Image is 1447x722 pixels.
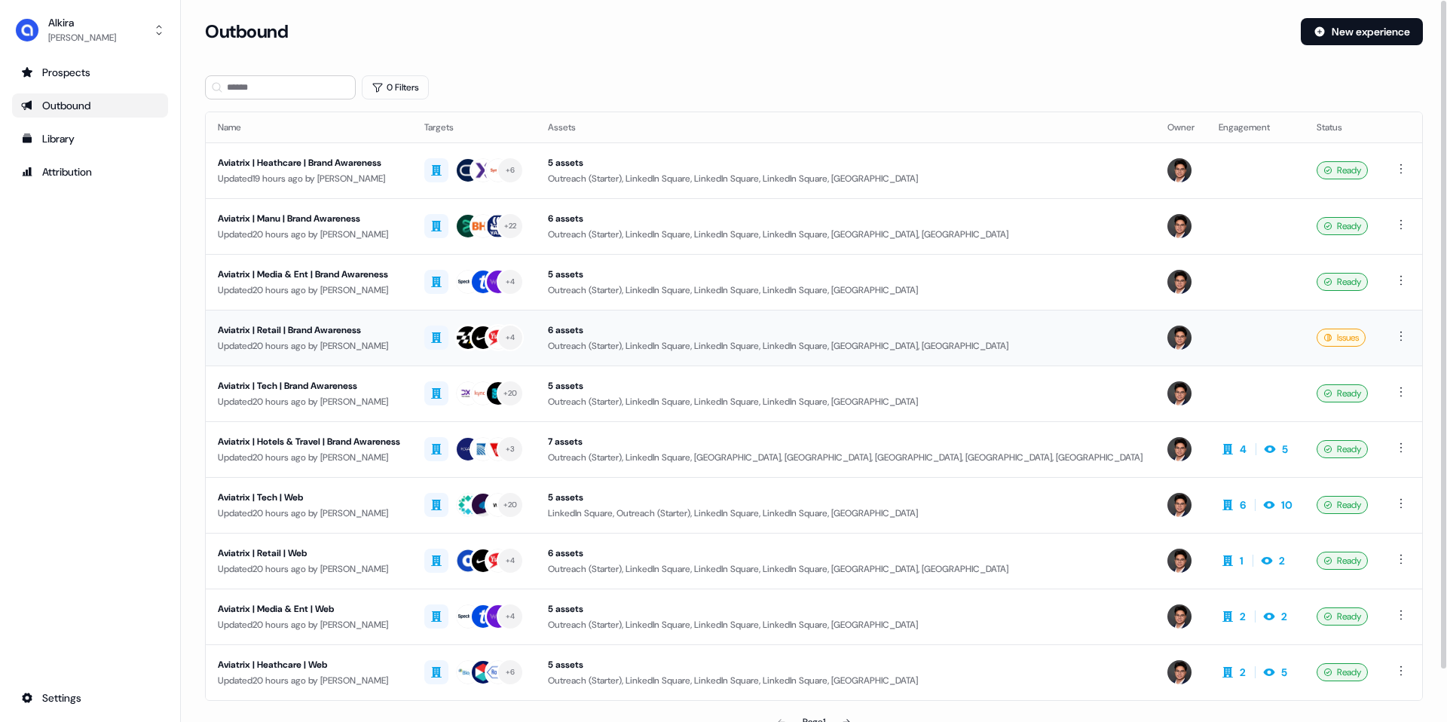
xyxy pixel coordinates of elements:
[1317,273,1368,291] div: Ready
[218,490,400,505] div: Aviatrix | Tech | Web
[1167,493,1192,517] img: Hugh
[548,506,1143,521] div: LinkedIn Square, Outreach (Starter), LinkedIn Square, LinkedIn Square, [GEOGRAPHIC_DATA]
[1167,381,1192,405] img: Hugh
[218,227,400,242] div: Updated 20 hours ago by [PERSON_NAME]
[1240,665,1246,680] div: 2
[548,450,1143,465] div: Outreach (Starter), LinkedIn Square, [GEOGRAPHIC_DATA], [GEOGRAPHIC_DATA], [GEOGRAPHIC_DATA], [GE...
[504,219,517,233] div: + 22
[548,283,1143,298] div: Outreach (Starter), LinkedIn Square, LinkedIn Square, LinkedIn Square, [GEOGRAPHIC_DATA]
[21,98,159,113] div: Outbound
[1167,549,1192,573] img: Hugh
[548,338,1143,353] div: Outreach (Starter), LinkedIn Square, LinkedIn Square, LinkedIn Square, [GEOGRAPHIC_DATA], [GEOGRA...
[1317,607,1368,626] div: Ready
[506,164,515,177] div: + 6
[548,617,1143,632] div: Outreach (Starter), LinkedIn Square, LinkedIn Square, LinkedIn Square, [GEOGRAPHIC_DATA]
[506,331,515,344] div: + 4
[218,338,400,353] div: Updated 20 hours ago by [PERSON_NAME]
[218,561,400,577] div: Updated 20 hours ago by [PERSON_NAME]
[1317,552,1368,570] div: Ready
[506,610,515,623] div: + 4
[548,155,1143,170] div: 5 assets
[1155,112,1207,142] th: Owner
[1167,214,1192,238] img: Hugh
[362,75,429,99] button: 0 Filters
[218,506,400,521] div: Updated 20 hours ago by [PERSON_NAME]
[506,275,515,289] div: + 4
[21,131,159,146] div: Library
[548,171,1143,186] div: Outreach (Starter), LinkedIn Square, LinkedIn Square, LinkedIn Square, [GEOGRAPHIC_DATA]
[506,442,515,456] div: + 3
[1167,437,1192,461] img: Hugh
[1317,161,1368,179] div: Ready
[1167,604,1192,629] img: Hugh
[548,394,1143,409] div: Outreach (Starter), LinkedIn Square, LinkedIn Square, LinkedIn Square, [GEOGRAPHIC_DATA]
[218,394,400,409] div: Updated 20 hours ago by [PERSON_NAME]
[1167,270,1192,294] img: Hugh
[218,171,400,186] div: Updated 19 hours ago by [PERSON_NAME]
[548,601,1143,616] div: 5 assets
[503,387,518,400] div: + 20
[205,20,288,43] h3: Outbound
[21,65,159,80] div: Prospects
[48,15,116,30] div: Alkira
[218,546,400,561] div: Aviatrix | Retail | Web
[12,60,168,84] a: Go to prospects
[536,112,1155,142] th: Assets
[1281,665,1287,680] div: 5
[1317,217,1368,235] div: Ready
[12,160,168,184] a: Go to attribution
[1167,158,1192,182] img: Hugh
[412,112,536,142] th: Targets
[548,323,1143,338] div: 6 assets
[12,12,168,48] button: Alkira[PERSON_NAME]
[218,657,400,672] div: Aviatrix | Heathcare | Web
[21,164,159,179] div: Attribution
[12,686,168,710] a: Go to integrations
[1317,329,1366,347] div: Issues
[218,450,400,465] div: Updated 20 hours ago by [PERSON_NAME]
[218,378,400,393] div: Aviatrix | Tech | Brand Awareness
[218,267,400,282] div: Aviatrix | Media & Ent | Brand Awareness
[12,93,168,118] a: Go to outbound experience
[548,227,1143,242] div: Outreach (Starter), LinkedIn Square, LinkedIn Square, LinkedIn Square, [GEOGRAPHIC_DATA], [GEOGRA...
[503,498,518,512] div: + 20
[1167,326,1192,350] img: Hugh
[21,690,159,705] div: Settings
[548,211,1143,226] div: 6 assets
[218,155,400,170] div: Aviatrix | Heathcare | Brand Awareness
[218,283,400,298] div: Updated 20 hours ago by [PERSON_NAME]
[548,673,1143,688] div: Outreach (Starter), LinkedIn Square, LinkedIn Square, LinkedIn Square, [GEOGRAPHIC_DATA]
[218,211,400,226] div: Aviatrix | Manu | Brand Awareness
[548,267,1143,282] div: 5 assets
[218,434,400,449] div: Aviatrix | Hotels & Travel | Brand Awareness
[1301,18,1423,45] button: New experience
[548,561,1143,577] div: Outreach (Starter), LinkedIn Square, LinkedIn Square, LinkedIn Square, [GEOGRAPHIC_DATA], [GEOGRA...
[218,601,400,616] div: Aviatrix | Media & Ent | Web
[1281,609,1287,624] div: 2
[506,665,515,679] div: + 6
[1207,112,1305,142] th: Engagement
[1317,663,1368,681] div: Ready
[1281,497,1293,512] div: 10
[1240,553,1244,568] div: 1
[1240,497,1246,512] div: 6
[548,434,1143,449] div: 7 assets
[548,378,1143,393] div: 5 assets
[1282,442,1288,457] div: 5
[12,127,168,151] a: Go to templates
[548,546,1143,561] div: 6 assets
[206,112,412,142] th: Name
[1167,660,1192,684] img: Hugh
[1240,442,1247,457] div: 4
[548,657,1143,672] div: 5 assets
[506,554,515,568] div: + 4
[1240,609,1246,624] div: 2
[218,617,400,632] div: Updated 20 hours ago by [PERSON_NAME]
[548,490,1143,505] div: 5 assets
[1279,553,1285,568] div: 2
[1305,112,1380,142] th: Status
[218,323,400,338] div: Aviatrix | Retail | Brand Awareness
[48,30,116,45] div: [PERSON_NAME]
[218,673,400,688] div: Updated 20 hours ago by [PERSON_NAME]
